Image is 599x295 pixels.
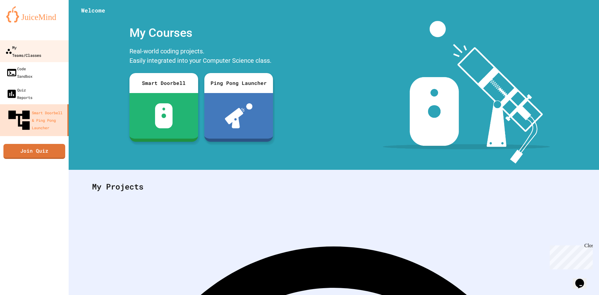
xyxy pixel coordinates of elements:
[225,103,253,128] img: ppl-with-ball.png
[547,243,593,269] iframe: chat widget
[6,65,32,80] div: Code Sandbox
[6,86,32,101] div: Quiz Reports
[6,107,65,133] div: Smart Doorbell & Ping Pong Launcher
[129,73,198,93] div: Smart Doorbell
[86,175,582,199] div: My Projects
[5,43,41,59] div: My Teams/Classes
[6,6,62,22] img: logo-orange.svg
[383,21,550,164] img: banner-image-my-projects.png
[573,270,593,289] iframe: chat widget
[126,45,276,68] div: Real-world coding projects. Easily integrated into your Computer Science class.
[126,21,276,45] div: My Courses
[204,73,273,93] div: Ping Pong Launcher
[3,144,65,159] a: Join Quiz
[155,103,173,128] img: sdb-white.svg
[2,2,43,40] div: Chat with us now!Close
